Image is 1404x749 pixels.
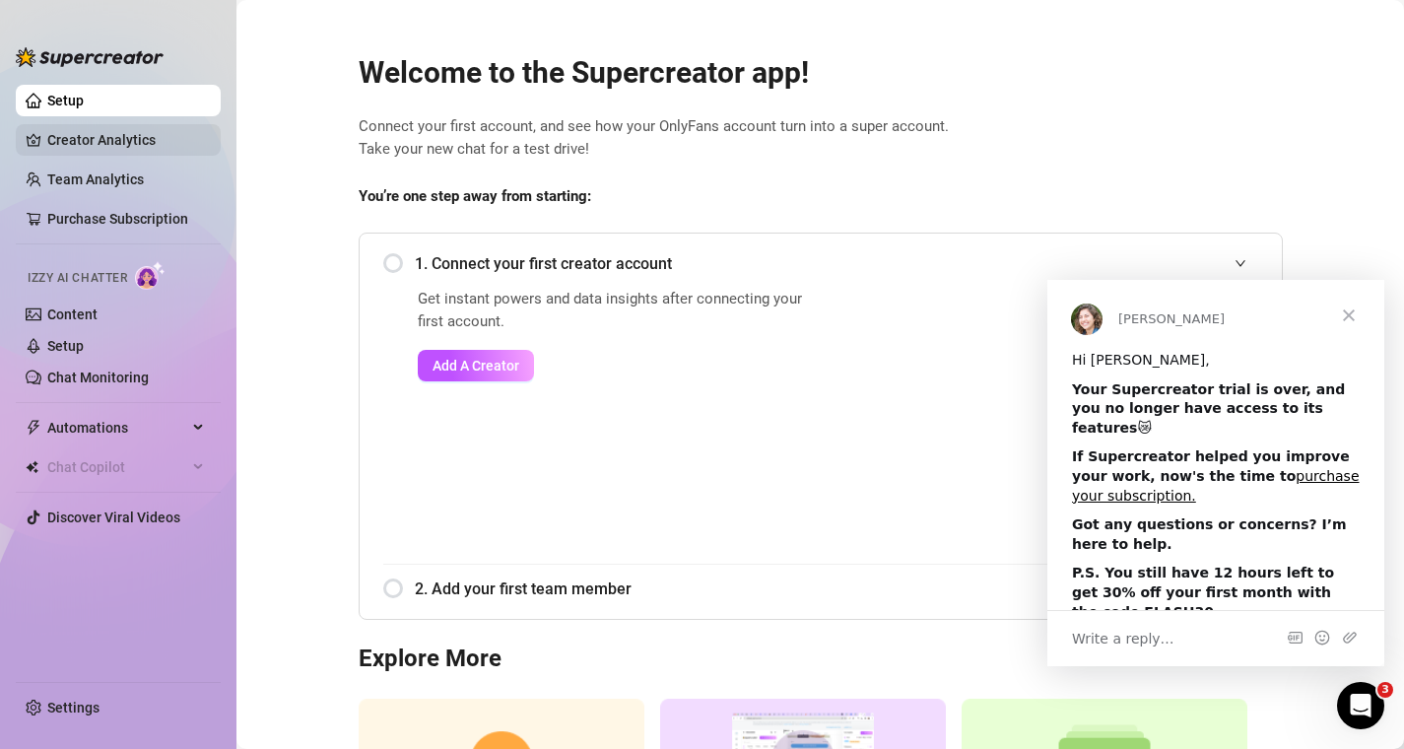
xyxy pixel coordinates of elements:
a: Add A Creator [418,350,815,381]
a: Setup [47,93,84,108]
span: Connect your first account, and see how your OnlyFans account turn into a super account. Take you... [359,115,1283,162]
span: Add A Creator [433,358,519,374]
span: 1. Connect your first creator account [415,251,1258,276]
iframe: Intercom live chat message [1047,280,1384,666]
a: Settings [47,700,100,715]
iframe: Add Creators [864,288,1258,540]
span: thunderbolt [26,420,41,436]
div: 2. Add your first team member [383,565,1258,613]
span: Get instant powers and data insights after connecting your first account. [418,288,815,334]
h2: Welcome to the Supercreator app! [359,54,1283,92]
iframe: Intercom live chat [1337,682,1384,729]
h3: Explore More [359,644,1283,675]
span: Chat Copilot [47,451,187,483]
img: logo-BBDzfeDw.svg [16,47,164,67]
a: Chat Monitoring [47,370,149,385]
a: Discover Viral Videos [47,510,180,525]
a: Creator Analytics [47,124,205,156]
span: Automations [47,412,187,443]
a: Purchase Subscription [47,211,188,227]
span: 2. Add your first team member [415,577,1258,601]
button: Add A Creator [418,350,534,381]
div: 1. Connect your first creator account [383,239,1258,288]
a: Team Analytics [47,171,144,187]
a: Content [47,306,98,322]
span: 3 [1377,682,1393,698]
strong: You’re one step away from starting: [359,187,591,205]
span: expanded [1235,257,1246,269]
a: Setup [47,338,84,354]
img: Chat Copilot [26,460,38,474]
img: AI Chatter [135,261,166,290]
span: Izzy AI Chatter [28,269,127,288]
